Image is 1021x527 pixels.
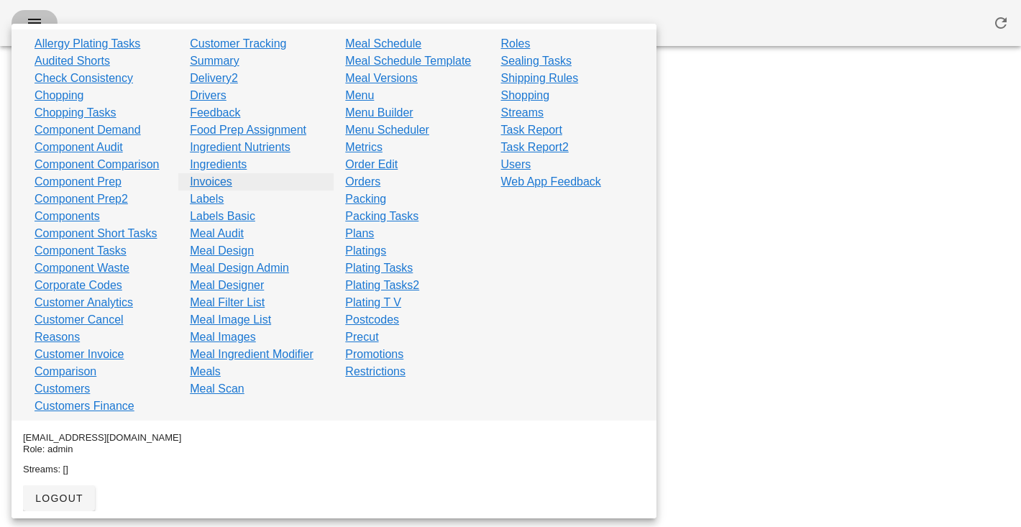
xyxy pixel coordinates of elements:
[35,380,90,398] a: Customers
[345,277,419,294] a: Plating Tasks2
[190,139,290,156] a: Ingredient Nutrients
[501,35,531,52] a: Roles
[190,329,256,346] a: Meal Images
[190,208,255,225] a: Labels Basic
[345,70,418,87] a: Meal Versions
[345,208,418,225] a: Packing Tasks
[501,104,544,122] a: Streams
[501,156,531,173] a: Users
[501,122,562,139] a: Task Report
[35,277,122,294] a: Corporate Codes
[35,191,128,208] a: Component Prep2
[35,87,84,104] a: Chopping
[35,139,123,156] a: Component Audit
[345,156,398,173] a: Order Edit
[190,156,247,173] a: Ingredients
[35,156,159,173] a: Component Comparison
[345,122,429,139] a: Menu Scheduler
[35,242,127,260] a: Component Tasks
[35,311,167,346] a: Customer Cancel Reasons
[190,311,271,329] a: Meal Image List
[190,277,264,294] a: Meal Designer
[345,225,374,242] a: Plans
[190,380,244,398] a: Meal Scan
[35,225,157,242] a: Component Short Tasks
[190,173,232,191] a: Invoices
[35,173,122,191] a: Component Prep
[23,485,95,511] button: logout
[501,52,572,70] a: Sealing Tasks
[190,294,265,311] a: Meal Filter List
[345,52,471,70] a: Meal Schedule Template
[345,191,386,208] a: Packing
[190,104,240,122] a: Feedback
[345,242,386,260] a: Platings
[190,35,322,70] a: Customer Tracking Summary
[35,260,129,277] a: Component Waste
[190,87,226,104] a: Drivers
[190,122,306,139] a: Food Prep Assignment
[23,432,645,444] div: [EMAIL_ADDRESS][DOMAIN_NAME]
[23,464,645,475] div: Streams: []
[345,311,399,329] a: Postcodes
[345,173,380,191] a: Orders
[35,70,133,87] a: Check Consistency
[501,70,579,87] a: Shipping Rules
[345,294,401,311] a: Plating T V
[190,70,238,87] a: Delivery2
[23,444,645,455] div: Role: admin
[345,329,378,346] a: Precut
[345,139,383,156] a: Metrics
[35,104,116,122] a: Chopping Tasks
[190,242,254,260] a: Meal Design
[190,225,244,242] a: Meal Audit
[35,294,133,311] a: Customer Analytics
[345,346,403,363] a: Promotions
[190,191,224,208] a: Labels
[501,87,550,104] a: Shopping
[501,173,601,191] a: Web App Feedback
[35,346,167,380] a: Customer Invoice Comparison
[345,35,421,52] a: Meal Schedule
[345,87,374,104] a: Menu
[35,492,83,504] span: logout
[501,139,569,156] a: Task Report2
[345,363,406,380] a: Restrictions
[345,260,413,277] a: Plating Tasks
[190,363,221,380] a: Meals
[35,398,134,415] a: Customers Finance
[35,122,141,139] a: Component Demand
[35,52,110,70] a: Audited Shorts
[345,104,413,122] a: Menu Builder
[190,346,313,363] a: Meal Ingredient Modifier
[35,35,140,52] a: Allergy Plating Tasks
[35,208,100,225] a: Components
[190,260,289,277] a: Meal Design Admin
